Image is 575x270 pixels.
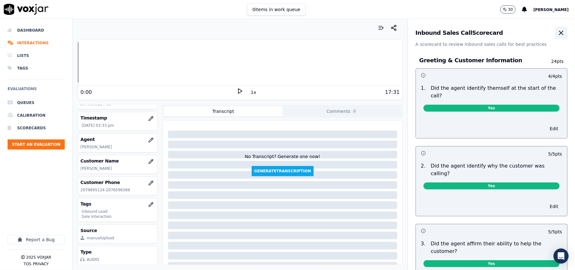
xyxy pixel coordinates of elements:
h3: Inbound Sales Call Scorecard [416,30,503,36]
p: Did the agent affirm their ability to help the customer? [431,240,562,255]
p: 2 . [418,162,428,177]
a: Interactions [8,37,65,49]
p: Did the agent identify why the customer was calling? [431,162,562,177]
p: Sale Interaction [82,214,155,219]
h3: Timestamp [81,115,155,121]
h6: Evaluations [8,85,65,96]
button: GenerateTranscription [252,166,314,176]
h3: Greeting & Customer Information [419,56,540,64]
div: manualUpload [87,236,114,241]
p: 30 [508,7,513,12]
button: Privacy [33,261,49,267]
button: Edit [546,202,562,211]
span: Yes [423,182,560,189]
button: 1x [249,88,257,97]
p: A scorecard to review inbound sales calls for best practices [416,41,567,47]
button: Edit [546,124,562,133]
p: 2079895124-2076596589 [81,187,155,193]
div: No Transcript? Generate one now! [245,153,320,166]
p: 4 / 4 pts [548,73,562,79]
p: 3 . [418,240,428,255]
h3: Tags [81,201,155,207]
div: 17:31 [385,89,399,96]
button: [PERSON_NAME] [533,6,575,13]
p: Did the agent identify themself at the start of the call? [431,84,562,100]
span: Yes [423,105,560,112]
h3: Type [81,249,155,255]
a: Tags [8,62,65,75]
button: 30 [500,5,522,14]
p: [PERSON_NAME] [81,166,155,171]
div: AUDIO [87,257,99,262]
h3: Customer Phone [81,179,155,186]
a: Scorecards [8,122,65,134]
button: Start an Evaluation [8,139,65,150]
p: 2025 Voxjar [26,255,51,260]
p: [PERSON_NAME] [81,144,155,150]
div: 0:00 [81,89,92,96]
p: 5 / 5 pts [548,151,562,157]
p: 24 pts [540,58,564,64]
button: Report a Bug [8,235,65,244]
span: 0 [352,108,357,114]
span: Yes [423,260,560,267]
p: Inbound Lead [82,209,155,214]
p: [DATE] 03:33 pm [82,123,155,128]
h3: Agent [81,136,155,143]
a: Lists [8,49,65,62]
button: 30 [500,5,516,14]
h3: Source [81,227,155,234]
button: Comments [283,106,401,116]
button: 0items in work queue [247,3,306,15]
button: Transcript [164,106,283,116]
a: Calibration [8,109,65,122]
a: Queues [8,96,65,109]
button: TOS [24,261,31,267]
div: Open Intercom Messenger [554,249,569,264]
p: 1 . [418,84,428,100]
span: [PERSON_NAME] [533,8,569,12]
p: 5 / 5 pts [548,229,562,235]
a: Dashboard [8,24,65,37]
img: voxjar logo [4,4,49,15]
h3: Customer Name [81,158,155,164]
